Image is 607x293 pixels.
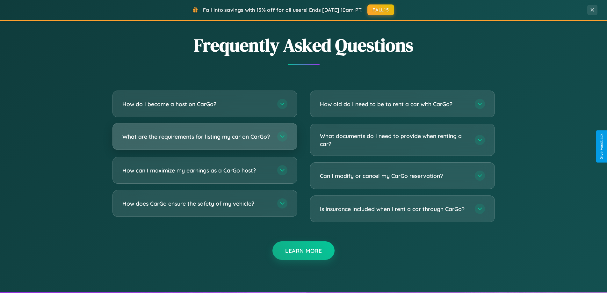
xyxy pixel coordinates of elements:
[112,33,495,57] h2: Frequently Asked Questions
[599,134,604,159] div: Give Feedback
[367,4,394,15] button: FALL15
[203,7,363,13] span: Fall into savings with 15% off for all users! Ends [DATE] 10am PT.
[272,241,335,260] button: Learn More
[122,100,271,108] h3: How do I become a host on CarGo?
[320,132,468,148] h3: What documents do I need to provide when renting a car?
[320,172,468,180] h3: Can I modify or cancel my CarGo reservation?
[320,100,468,108] h3: How old do I need to be to rent a car with CarGo?
[122,166,271,174] h3: How can I maximize my earnings as a CarGo host?
[320,205,468,213] h3: Is insurance included when I rent a car through CarGo?
[122,200,271,208] h3: How does CarGo ensure the safety of my vehicle?
[122,133,271,141] h3: What are the requirements for listing my car on CarGo?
